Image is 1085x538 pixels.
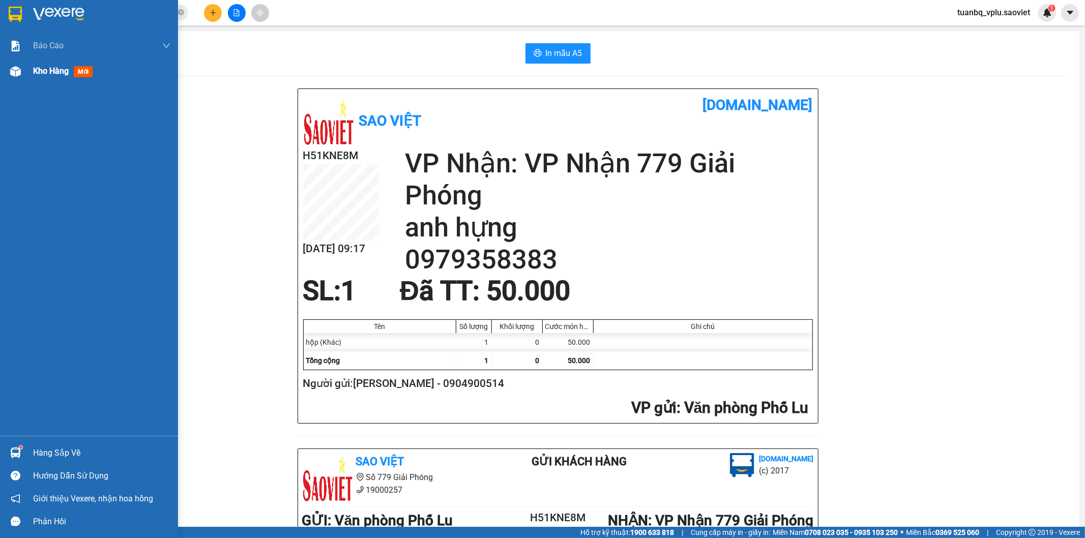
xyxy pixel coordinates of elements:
span: message [11,517,20,526]
div: Tên [306,322,453,331]
span: | [682,527,683,538]
span: caret-down [1066,8,1075,17]
span: Giới thiệu Vexere, nhận hoa hồng [33,492,153,505]
span: 1 [341,275,357,307]
button: file-add [228,4,246,22]
span: close-circle [178,8,184,18]
h2: 0979358383 [405,244,813,276]
span: 1 [485,356,489,365]
b: GỬI : Văn phòng Phố Lu [302,512,453,529]
span: Cung cấp máy in - giấy in: [691,527,770,538]
strong: 1900 633 818 [630,528,674,536]
span: file-add [233,9,240,16]
span: tuanbq_vplu.saoviet [949,6,1038,19]
span: aim [256,9,263,16]
span: | [987,527,988,538]
img: icon-new-feature [1043,8,1052,17]
b: Sao Việt [359,112,422,129]
h2: anh hựng [405,212,813,244]
span: plus [210,9,217,16]
span: question-circle [11,471,20,481]
h2: Người gửi: [PERSON_NAME] - 0904900514 [303,375,809,392]
img: logo.jpg [730,453,754,477]
sup: 1 [19,446,22,449]
li: 19000257 [302,484,491,496]
div: Hướng dẫn sử dụng [33,468,170,484]
b: [DOMAIN_NAME] [136,8,246,25]
img: logo.jpg [6,8,56,59]
sup: 1 [1048,5,1055,12]
span: copyright [1029,529,1036,536]
button: plus [204,4,222,22]
span: mới [74,66,93,77]
span: Hỗ trợ kỹ thuật: [580,527,674,538]
h2: VP Nhận: VP Nhận 779 Giải Phóng [405,147,813,212]
span: Đã TT : 50.000 [400,275,570,307]
img: logo.jpg [302,453,353,504]
button: printerIn mẫu A5 [525,43,591,64]
span: Tổng cộng [306,356,340,365]
span: VP gửi [631,399,677,416]
strong: 0369 525 060 [935,528,979,536]
span: environment [356,473,364,481]
span: 1 [1050,5,1053,12]
button: caret-down [1061,4,1079,22]
h2: [DATE] 09:17 [303,241,379,257]
b: NHẬN : VP Nhận 779 Giải Phóng [608,512,813,529]
b: Gửi khách hàng [532,455,627,468]
span: Báo cáo [33,39,64,52]
img: logo-vxr [9,7,22,22]
div: 50.000 [543,333,594,351]
span: close-circle [178,9,184,15]
b: Sao Việt [356,455,404,468]
span: SL: [303,275,341,307]
div: 0 [492,333,543,351]
img: logo.jpg [303,97,354,147]
div: Cước món hàng [545,322,591,331]
b: [DOMAIN_NAME] [703,97,813,113]
div: Phản hồi [33,514,170,529]
span: In mẫu A5 [546,47,582,59]
b: [DOMAIN_NAME] [759,455,814,463]
img: solution-icon [10,41,21,51]
h2: H51KNE8M [303,147,379,164]
h2: VP Nhận: VP Nhận 779 Giải Phóng [53,59,246,155]
img: warehouse-icon [10,66,21,77]
span: notification [11,494,20,503]
img: warehouse-icon [10,447,21,458]
span: down [162,42,170,50]
button: aim [251,4,269,22]
span: 0 [536,356,540,365]
span: Miền Nam [773,527,898,538]
span: Miền Bắc [906,527,979,538]
span: printer [534,49,542,58]
li: (c) 2017 [759,464,814,477]
span: ⚪️ [900,530,903,534]
li: Số 779 Giải Phóng [302,471,491,484]
div: Hàng sắp về [33,445,170,461]
div: Khối lượng [494,322,540,331]
div: hộp (Khác) [304,333,456,351]
span: phone [356,486,364,494]
span: Kho hàng [33,66,69,76]
strong: 0708 023 035 - 0935 103 250 [805,528,898,536]
h2: H51KNE8M [515,510,601,526]
div: Ghi chú [596,322,810,331]
h2: H51KNE8M [6,59,82,76]
b: Sao Việt [62,24,124,41]
div: Số lượng [459,322,489,331]
span: 50.000 [568,356,591,365]
h2: : Văn phòng Phố Lu [303,398,809,419]
div: 1 [456,333,492,351]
